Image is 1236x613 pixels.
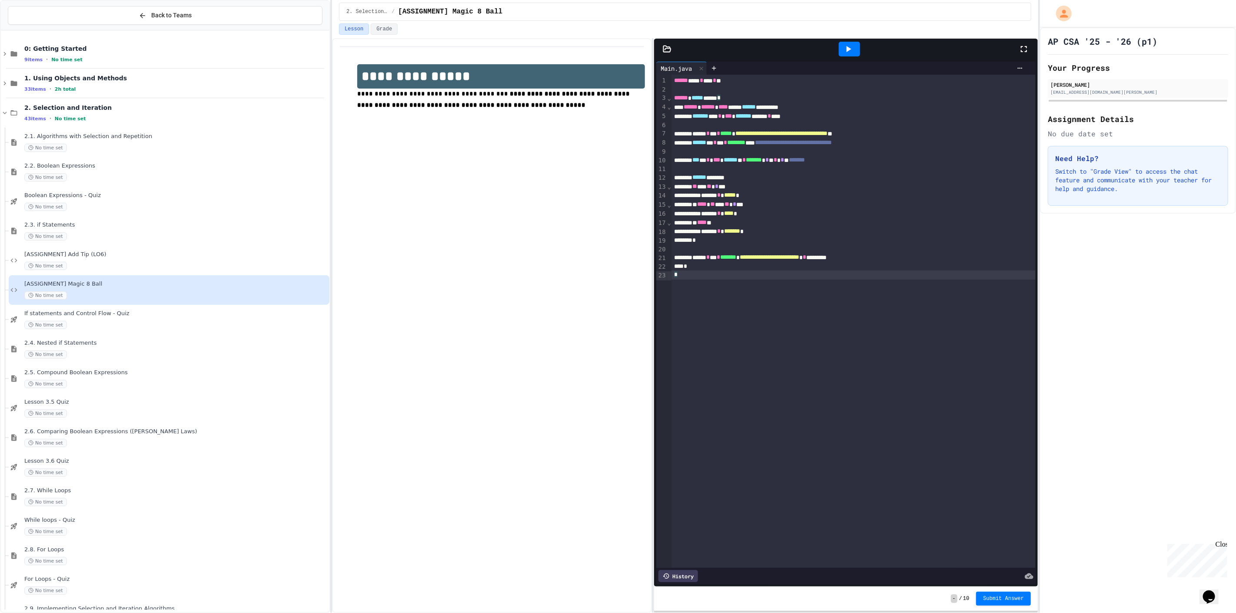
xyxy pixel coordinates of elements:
span: Lesson 3.5 Quiz [24,399,328,406]
span: No time set [24,321,67,329]
span: 2.7. While Loops [24,487,328,494]
span: Lesson 3.6 Quiz [24,458,328,465]
h3: Need Help? [1055,153,1221,164]
div: Main.java [656,62,707,75]
div: History [658,570,698,582]
div: 7 [656,129,667,138]
span: 33 items [24,86,46,92]
span: 2.3. if Statements [24,221,328,229]
div: 1 [656,76,667,86]
span: • [50,86,51,92]
span: 1. Using Objects and Methods [24,74,328,82]
div: 3 [656,94,667,103]
span: 2.1. Algorithms with Selection and Repetition [24,133,328,140]
div: 2 [656,86,667,94]
span: Fold line [667,95,671,102]
span: / [959,595,962,602]
div: 20 [656,245,667,254]
div: 13 [656,183,667,192]
span: Fold line [667,183,671,190]
span: If statements and Control Flow - Quiz [24,310,328,317]
iframe: chat widget [1199,578,1227,604]
span: • [50,115,51,122]
button: Lesson [339,23,369,35]
h1: AP CSA '25 - '26 (p1) [1048,35,1157,47]
span: No time set [24,587,67,595]
span: No time set [24,380,67,388]
span: 0: Getting Started [24,45,328,53]
div: 17 [656,219,667,228]
span: For Loops - Quiz [24,576,328,583]
span: 2. Selection and Iteration [24,104,328,112]
div: 15 [656,201,667,210]
span: No time set [24,409,67,418]
div: 21 [656,254,667,263]
div: [PERSON_NAME] [1050,81,1226,89]
div: 19 [656,237,667,245]
span: No time set [51,57,83,63]
span: No time set [55,116,86,122]
span: No time set [24,262,67,270]
div: 4 [656,103,667,112]
iframe: chat widget [1164,540,1227,577]
span: • [46,56,48,63]
button: Grade [371,23,398,35]
div: 14 [656,191,667,201]
div: 8 [656,138,667,148]
div: My Account [1047,3,1074,23]
div: 22 [656,263,667,271]
span: No time set [24,144,67,152]
span: 10 [963,595,969,602]
span: No time set [24,468,67,477]
span: No time set [24,203,67,211]
span: 2.9. Implementing Selection and Iteration Algorithms [24,605,328,613]
span: 2h total [55,86,76,92]
span: 9 items [24,57,43,63]
span: No time set [24,439,67,447]
span: [ASSIGNMENT] Magic 8 Ball [24,280,328,288]
button: Submit Answer [976,592,1031,606]
span: 2.5. Compound Boolean Expressions [24,369,328,376]
h2: Your Progress [1048,62,1228,74]
span: 2.8. For Loops [24,546,328,554]
span: [ASSIGNMENT] Magic 8 Ball [398,7,502,17]
p: Switch to "Grade View" to access the chat feature and communicate with your teacher for help and ... [1055,167,1221,193]
div: 12 [656,174,667,183]
span: - [951,594,957,603]
span: 2.6. Comparing Boolean Expressions ([PERSON_NAME] Laws) [24,428,328,435]
div: [EMAIL_ADDRESS][DOMAIN_NAME][PERSON_NAME] [1050,89,1226,96]
span: 2.2. Boolean Expressions [24,162,328,170]
span: 43 items [24,116,46,122]
div: 23 [656,271,667,280]
span: [ASSIGNMENT] Add Tip (LO6) [24,251,328,258]
div: 16 [656,210,667,219]
span: 2. Selection and Iteration [346,8,388,15]
span: No time set [24,291,67,300]
div: No due date set [1048,129,1228,139]
span: Fold line [667,103,671,110]
div: 6 [656,121,667,130]
h2: Assignment Details [1048,113,1228,125]
span: No time set [24,232,67,241]
span: While loops - Quiz [24,517,328,524]
div: 9 [656,148,667,156]
div: Main.java [656,64,696,73]
button: Back to Teams [8,6,322,25]
span: / [392,8,395,15]
div: 11 [656,165,667,174]
span: Submit Answer [983,595,1024,602]
span: Boolean Expressions - Quiz [24,192,328,199]
span: No time set [24,173,67,181]
span: Fold line [667,201,671,208]
span: Back to Teams [152,11,192,20]
span: Fold line [667,219,671,226]
span: No time set [24,557,67,565]
span: 2.4. Nested if Statements [24,339,328,347]
span: No time set [24,350,67,359]
div: 5 [656,112,667,121]
div: 10 [656,156,667,165]
span: No time set [24,498,67,506]
div: Chat with us now!Close [3,3,60,55]
span: No time set [24,527,67,536]
div: 18 [656,228,667,237]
